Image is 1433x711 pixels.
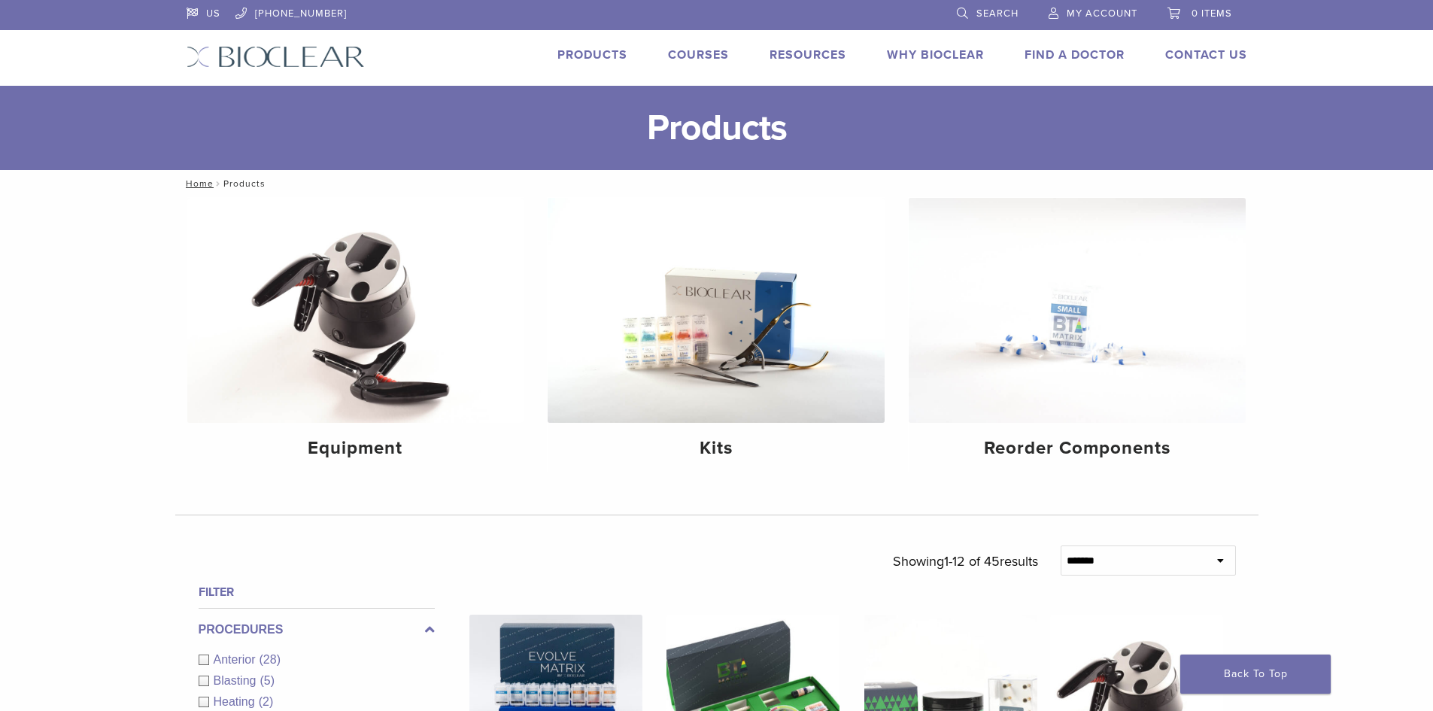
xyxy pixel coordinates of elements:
span: / [214,180,223,187]
span: (28) [260,653,281,666]
label: Procedures [199,621,435,639]
span: (5) [260,674,275,687]
span: Heating [214,695,259,708]
span: Blasting [214,674,260,687]
span: (2) [259,695,274,708]
span: Search [976,8,1019,20]
nav: Products [175,170,1258,197]
span: 1-12 of 45 [944,553,1000,570]
h4: Filter [199,583,435,601]
a: Products [557,47,627,62]
a: Equipment [187,198,524,472]
a: Courses [668,47,729,62]
a: Home [181,178,214,189]
a: Why Bioclear [887,47,984,62]
span: 0 items [1192,8,1232,20]
a: Contact Us [1165,47,1247,62]
h4: Reorder Components [921,435,1234,462]
h4: Kits [560,435,873,462]
span: Anterior [214,653,260,666]
span: My Account [1067,8,1137,20]
a: Resources [770,47,846,62]
p: Showing results [893,545,1038,577]
img: Bioclear [187,46,365,68]
a: Kits [548,198,885,472]
img: Kits [548,198,885,423]
img: Equipment [187,198,524,423]
a: Reorder Components [909,198,1246,472]
a: Back To Top [1180,655,1331,694]
h4: Equipment [199,435,512,462]
img: Reorder Components [909,198,1246,423]
a: Find A Doctor [1025,47,1125,62]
